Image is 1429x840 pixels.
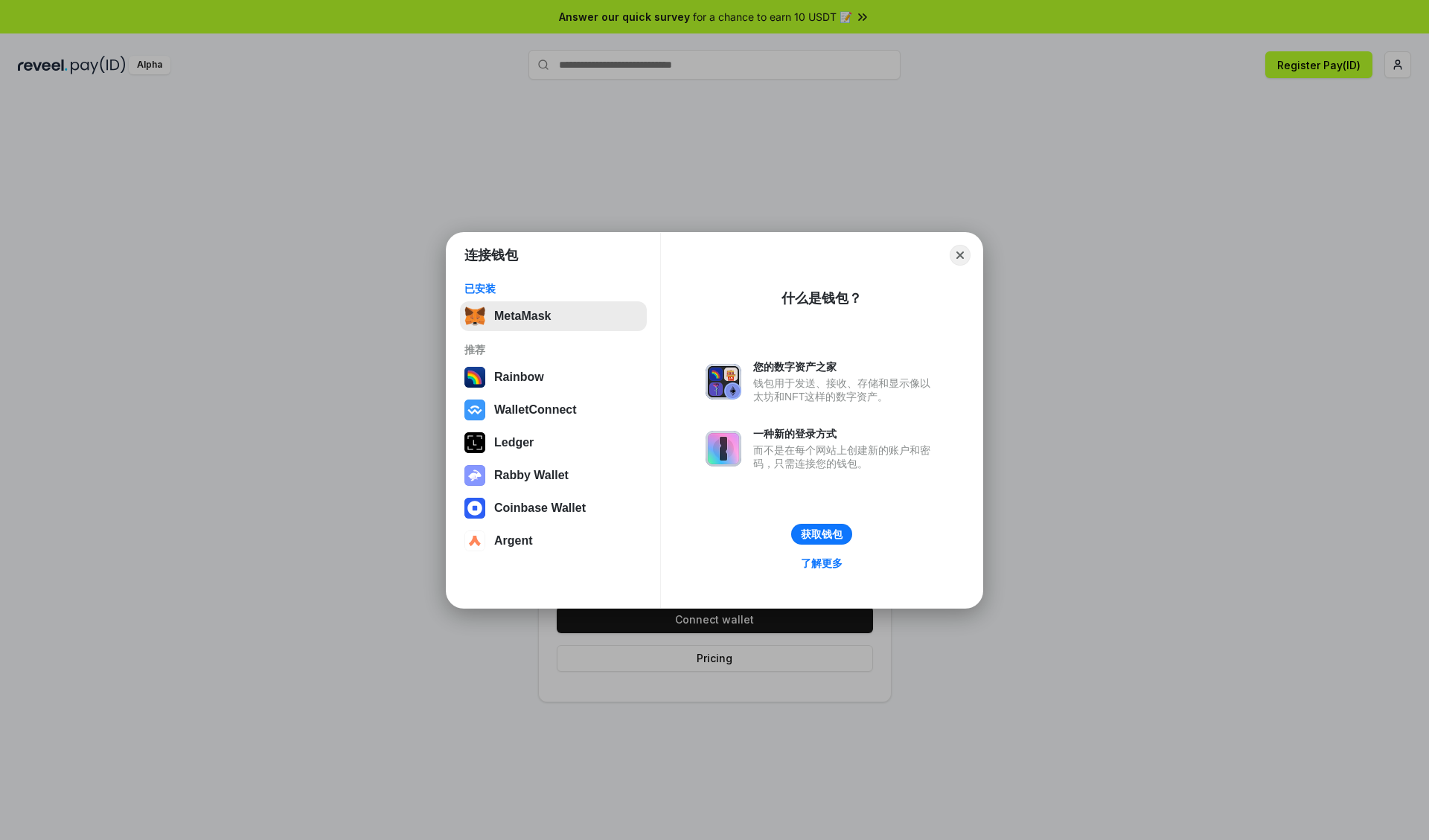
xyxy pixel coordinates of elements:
[460,461,647,490] button: Rabby Wallet
[494,534,533,548] div: Argent
[464,498,485,519] img: svg+xml,%3Csvg%20width%3D%2228%22%20height%3D%2228%22%20viewBox%3D%220%200%2028%2028%22%20fill%3D...
[460,428,647,458] button: Ledger
[753,376,938,403] div: 钱包用于发送、接收、存储和显示像以太坊和NFT这样的数字资产。
[494,469,569,482] div: Rabby Wallet
[464,465,485,486] img: svg+xml,%3Csvg%20xmlns%3D%22http%3A%2F%2Fwww.w3.org%2F2000%2Fsvg%22%20fill%3D%22none%22%20viewBox...
[464,432,485,453] img: svg+xml,%3Csvg%20xmlns%3D%22http%3A%2F%2Fwww.w3.org%2F2000%2Fsvg%22%20width%3D%2228%22%20height%3...
[464,400,485,420] img: svg+xml,%3Csvg%20width%3D%2228%22%20height%3D%2228%22%20viewBox%3D%220%200%2028%2028%22%20fill%3D...
[753,427,938,440] div: 一种新的登录方式
[460,395,647,425] button: WalletConnect
[464,282,642,295] div: 已安装
[801,528,843,541] div: 获取钱包
[464,530,485,551] img: svg+xml,%3Csvg%20width%3D%2228%22%20height%3D%2228%22%20viewBox%3D%220%200%2028%2028%22%20fill%3D...
[706,431,741,467] img: svg+xml,%3Csvg%20xmlns%3D%22http%3A%2F%2Fwww.w3.org%2F2000%2Fsvg%22%20fill%3D%22none%22%20viewBox...
[460,493,647,523] button: Coinbase Wallet
[460,362,647,392] button: Rainbow
[464,343,642,356] div: 推荐
[464,246,518,264] h1: 连接钱包
[494,371,544,384] div: Rainbow
[706,364,741,400] img: svg+xml,%3Csvg%20xmlns%3D%22http%3A%2F%2Fwww.w3.org%2F2000%2Fsvg%22%20fill%3D%22none%22%20viewBox...
[792,554,851,573] a: 了解更多
[753,360,938,373] div: 您的数字资产之家
[494,501,586,515] div: Coinbase Wallet
[464,367,485,388] img: svg+xml,%3Csvg%20width%3D%22120%22%20height%3D%22120%22%20viewBox%3D%220%200%20120%20120%22%20fil...
[464,306,485,327] img: svg+xml,%3Csvg%20fill%3D%22none%22%20height%3D%2233%22%20viewBox%3D%220%200%2035%2033%22%20width%...
[753,443,938,470] div: 而不是在每个网站上创建新的账户和密码，只需连接您的钱包。
[801,557,843,570] div: 了解更多
[460,526,647,556] button: Argent
[460,301,647,331] button: MetaMask
[494,310,551,323] div: MetaMask
[494,403,577,417] div: WalletConnect
[494,436,534,449] div: Ledger
[791,524,852,545] button: 获取钱包
[950,245,971,266] button: Close
[781,289,862,307] div: 什么是钱包？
